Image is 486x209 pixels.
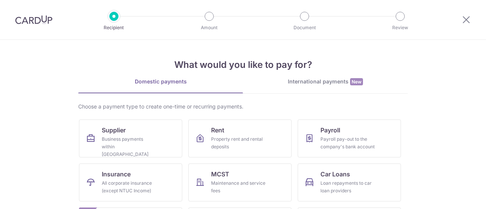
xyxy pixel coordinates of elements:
span: Supplier [102,126,126,135]
div: Property rent and rental deposits [211,135,266,151]
a: PayrollPayroll pay-out to the company's bank account [298,119,401,157]
p: Review [372,24,428,31]
div: Business payments within [GEOGRAPHIC_DATA] [102,135,156,158]
h4: What would you like to pay for? [78,58,408,72]
span: New [350,78,363,85]
a: MCSTMaintenance and service fees [188,163,292,201]
div: Domestic payments [78,78,243,85]
span: MCST [211,170,229,179]
span: Insurance [102,170,131,179]
div: Loan repayments to car loan providers [320,179,375,195]
iframe: Opens a widget where you can find more information [437,186,478,205]
span: Rent [211,126,224,135]
div: Choose a payment type to create one-time or recurring payments. [78,103,408,110]
a: Car LoansLoan repayments to car loan providers [298,163,401,201]
p: Amount [181,24,237,31]
div: International payments [243,78,408,86]
div: All corporate insurance (except NTUC Income) [102,179,156,195]
a: SupplierBusiness payments within [GEOGRAPHIC_DATA] [79,119,182,157]
div: Payroll pay-out to the company's bank account [320,135,375,151]
img: CardUp [15,15,52,24]
p: Recipient [86,24,142,31]
span: Car Loans [320,170,350,179]
p: Document [276,24,333,31]
a: InsuranceAll corporate insurance (except NTUC Income) [79,163,182,201]
div: Maintenance and service fees [211,179,266,195]
a: RentProperty rent and rental deposits [188,119,292,157]
span: Payroll [320,126,340,135]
